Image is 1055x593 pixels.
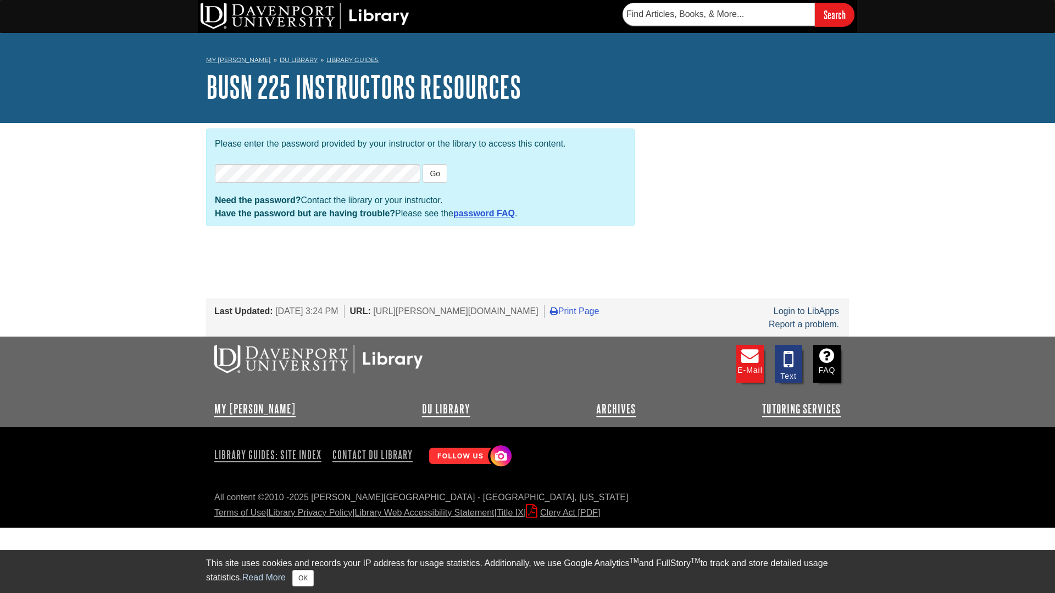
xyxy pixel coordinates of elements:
img: DU Library [201,3,409,29]
a: E-mail [736,345,764,383]
a: Tutoring Services [762,402,841,416]
a: DU Library [280,56,318,64]
img: DU Libraries [214,345,423,373]
a: Library Privacy Policy [268,508,352,517]
img: Follow Us! Instagram [424,441,514,472]
div: Please see the . [215,207,626,220]
a: Library Web Accessibility Statement [355,508,495,517]
a: My [PERSON_NAME] [206,55,271,65]
div: Contact the library or your instructor. [215,194,626,207]
span: URL: [350,306,371,316]
a: Text [775,345,802,383]
strong: Need the password? [215,195,301,205]
div: All content ©2010 - 2025 [PERSON_NAME][GEOGRAPHIC_DATA] - [GEOGRAPHIC_DATA], [US_STATE] | | | | [214,491,841,519]
a: Terms of Use [214,508,266,517]
span: [DATE] 3:24 PM [275,306,338,316]
strong: Have the password but are having trouble? [215,209,395,218]
a: Print Page [550,306,599,316]
a: password FAQ [453,209,515,218]
input: Find Articles, Books, & More... [623,3,815,26]
button: Go [423,164,447,183]
sup: TM [691,557,700,564]
input: Search [815,3,854,26]
input: Enter password [215,164,420,183]
span: Last Updated: [214,306,273,316]
span: [URL][PERSON_NAME][DOMAIN_NAME] [373,306,538,316]
a: Library Guides [326,56,379,64]
a: My [PERSON_NAME] [214,402,296,416]
a: FAQ [813,345,841,383]
i: Print Page [550,306,558,315]
a: Archives [596,402,636,416]
nav: breadcrumb [206,53,849,70]
a: Library Guides: Site Index [214,445,326,464]
form: Searches DU Library's articles, books, and more [623,3,854,26]
sup: TM [629,557,638,564]
a: Login to LibApps [774,306,839,316]
button: Close [292,570,314,586]
div: This site uses cookies and records your IP address for usage statistics. Additionally, we use Goo... [206,557,849,586]
a: Report a problem. [769,320,839,329]
label: Please enter the password provided by your instructor or the library to access this content. [215,137,566,150]
a: Clery Act [526,508,600,517]
a: Read More [242,573,286,582]
a: Contact DU Library [328,445,417,464]
a: Title IX [497,508,524,517]
a: DU Library [422,402,470,416]
h1: BUSN 225 Instructors Resources [206,70,849,103]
